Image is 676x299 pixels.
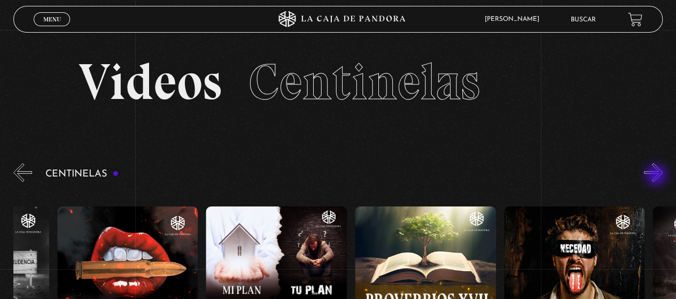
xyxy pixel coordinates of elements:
h3: Centinelas [45,169,119,179]
a: View your shopping cart [628,12,642,27]
span: [PERSON_NAME] [479,16,550,22]
span: Centinelas [248,51,480,112]
span: Menu [43,16,61,22]
h2: Videos [79,57,598,108]
a: Buscar [571,17,596,23]
button: Previous [13,163,32,182]
span: Cerrar [40,25,65,33]
button: Next [644,163,663,182]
